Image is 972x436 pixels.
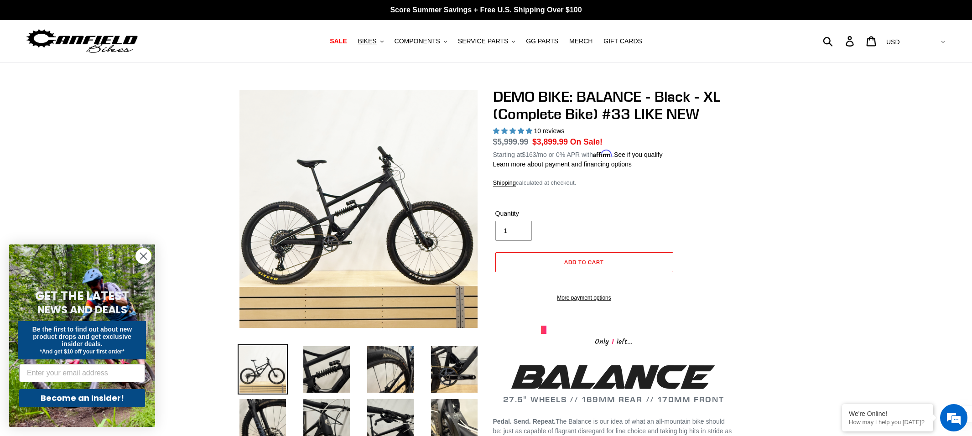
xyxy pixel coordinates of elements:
[599,35,647,47] a: GIFT CARDS
[493,88,735,123] h1: DEMO BIKE: BALANCE - Black - XL (Complete Bike) #33 LIKE NEW
[330,37,347,45] span: SALE
[495,252,673,272] button: Add to cart
[493,178,735,187] div: calculated at checkout.
[19,364,145,382] input: Enter your email address
[532,137,568,146] span: $3,899.99
[358,37,376,45] span: BIKES
[135,248,151,264] button: Close dialog
[564,259,604,265] span: Add to cart
[522,151,536,158] span: $163
[828,31,851,51] input: Search
[325,35,351,47] a: SALE
[849,410,926,417] div: We're Online!
[614,151,663,158] a: See if you qualify - Learn more about Affirm Financing (opens in modal)
[569,37,593,45] span: MERCH
[25,27,139,56] img: Canfield Bikes
[35,288,129,304] span: GET THE LATEST
[32,326,132,348] span: Be the first to find out about new product drops and get exclusive insider deals.
[238,344,288,394] img: Load image into Gallery viewer, DEMO BIKE: BALANCE - Black - XL (Complete Bike) #33 LIKE NEW
[849,419,926,426] p: How may I help you today?
[493,179,516,187] a: Shipping
[493,127,534,135] span: 5.00 stars
[526,37,558,45] span: GG PARTS
[37,302,127,317] span: NEWS AND DEALS
[493,418,556,425] b: Pedal. Send. Repeat.
[534,127,564,135] span: 10 reviews
[495,294,673,302] a: More payment options
[593,150,612,157] span: Affirm
[493,148,663,160] p: Starting at /mo or 0% APR with .
[429,344,479,394] img: Load image into Gallery viewer, DEMO BIKE: BALANCE - Black - XL (Complete Bike) #33 LIKE NEW
[521,35,563,47] a: GG PARTS
[493,161,632,168] a: Learn more about payment and financing options
[390,35,452,47] button: COMPONENTS
[565,35,597,47] a: MERCH
[458,37,508,45] span: SERVICE PARTS
[609,336,617,348] span: 1
[301,344,352,394] img: Load image into Gallery viewer, DEMO BIKE: BALANCE - Black - XL (Complete Bike) #33 LIKE NEW
[365,344,416,394] img: Load image into Gallery viewer, DEMO BIKE: BALANCE - Black - XL (Complete Bike) #33 LIKE NEW
[40,348,124,355] span: *And get $10 off your first order*
[570,136,603,148] span: On Sale!
[495,209,582,218] label: Quantity
[493,137,529,146] s: $5,999.99
[541,334,687,348] div: Only left...
[603,37,642,45] span: GIFT CARDS
[19,389,145,407] button: Become an Insider!
[493,362,735,404] h2: 27.5" WHEELS // 169MM REAR // 170MM FRONT
[453,35,520,47] button: SERVICE PARTS
[353,35,388,47] button: BIKES
[395,37,440,45] span: COMPONENTS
